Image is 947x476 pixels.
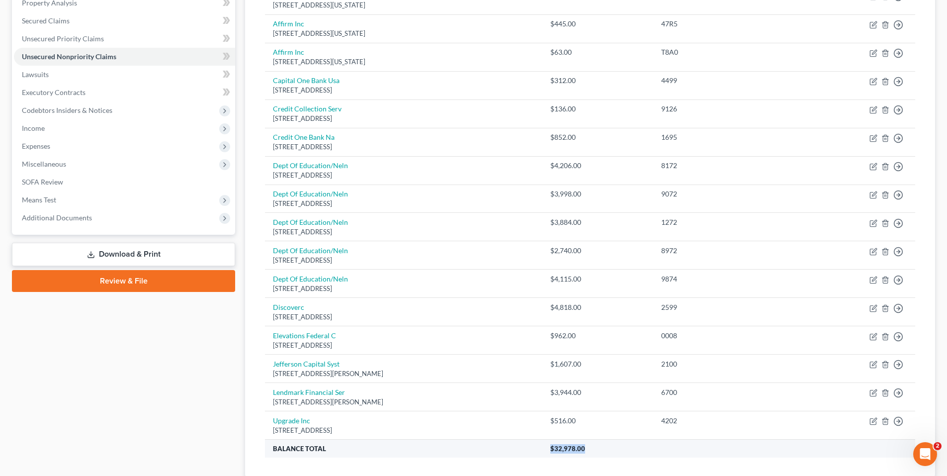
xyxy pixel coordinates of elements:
a: Dept Of Education/Neln [273,275,348,283]
div: [STREET_ADDRESS][PERSON_NAME] [273,369,534,379]
div: [STREET_ADDRESS] [273,341,534,350]
div: 4499 [661,76,789,86]
a: Affirm Inc [273,19,304,28]
div: [STREET_ADDRESS][PERSON_NAME] [273,397,534,407]
div: 0008 [661,331,789,341]
div: [STREET_ADDRESS][US_STATE] [273,0,534,10]
span: $32,978.00 [550,445,585,453]
div: 1695 [661,132,789,142]
a: Affirm Inc [273,48,304,56]
th: Balance Total [265,440,542,458]
a: Secured Claims [14,12,235,30]
span: Secured Claims [22,16,70,25]
div: [STREET_ADDRESS] [273,114,534,123]
div: [STREET_ADDRESS] [273,312,534,322]
div: 8172 [661,161,789,171]
div: [STREET_ADDRESS] [273,227,534,237]
a: Dept Of Education/Neln [273,161,348,170]
div: 6700 [661,387,789,397]
a: SOFA Review [14,173,235,191]
a: Dept Of Education/Neln [273,218,348,226]
span: Miscellaneous [22,160,66,168]
a: Lawsuits [14,66,235,84]
div: 9126 [661,104,789,114]
a: Upgrade Inc [273,416,310,425]
div: $63.00 [550,47,646,57]
div: 1272 [661,217,789,227]
div: [STREET_ADDRESS] [273,171,534,180]
a: Credit Collection Serv [273,104,342,113]
div: 9072 [661,189,789,199]
a: Capital One Bank Usa [273,76,340,85]
div: [STREET_ADDRESS] [273,426,534,435]
span: SOFA Review [22,178,63,186]
a: Jefferson Capital Syst [273,360,340,368]
a: Unsecured Nonpriority Claims [14,48,235,66]
div: 2100 [661,359,789,369]
span: Lawsuits [22,70,49,79]
a: Unsecured Priority Claims [14,30,235,48]
div: $3,944.00 [550,387,646,397]
span: Codebtors Insiders & Notices [22,106,112,114]
span: 2 [934,442,942,450]
div: $4,206.00 [550,161,646,171]
a: Review & File [12,270,235,292]
div: T8A0 [661,47,789,57]
a: Credit One Bank Na [273,133,335,141]
div: [STREET_ADDRESS][US_STATE] [273,29,534,38]
span: Means Test [22,195,56,204]
div: [STREET_ADDRESS][US_STATE] [273,57,534,67]
div: [STREET_ADDRESS] [273,199,534,208]
div: $1,607.00 [550,359,646,369]
span: Expenses [22,142,50,150]
div: $2,740.00 [550,246,646,256]
div: 8972 [661,246,789,256]
a: Elevations Federal C [273,331,336,340]
a: Executory Contracts [14,84,235,101]
span: Additional Documents [22,213,92,222]
a: Dept Of Education/Neln [273,246,348,255]
span: Unsecured Priority Claims [22,34,104,43]
a: Lendmark Financial Ser [273,388,345,396]
div: $4,115.00 [550,274,646,284]
div: $852.00 [550,132,646,142]
div: $962.00 [550,331,646,341]
div: $3,884.00 [550,217,646,227]
div: [STREET_ADDRESS] [273,284,534,293]
div: $3,998.00 [550,189,646,199]
div: $136.00 [550,104,646,114]
a: Discoverc [273,303,304,311]
iframe: Intercom live chat [913,442,937,466]
a: Dept Of Education/Neln [273,190,348,198]
div: $445.00 [550,19,646,29]
div: $4,818.00 [550,302,646,312]
div: $312.00 [550,76,646,86]
div: 4202 [661,416,789,426]
a: Download & Print [12,243,235,266]
div: 2599 [661,302,789,312]
div: 47R5 [661,19,789,29]
div: [STREET_ADDRESS] [273,256,534,265]
span: Unsecured Nonpriority Claims [22,52,116,61]
div: $516.00 [550,416,646,426]
span: Executory Contracts [22,88,86,96]
span: Income [22,124,45,132]
div: [STREET_ADDRESS] [273,86,534,95]
div: 9874 [661,274,789,284]
div: [STREET_ADDRESS] [273,142,534,152]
